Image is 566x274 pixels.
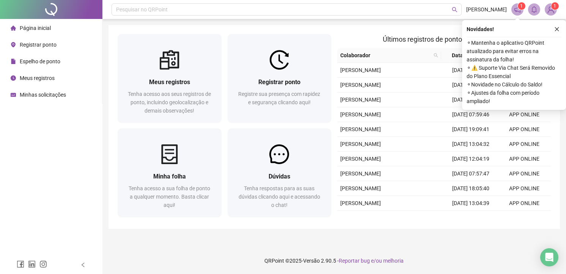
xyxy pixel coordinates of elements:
span: linkedin [28,260,36,268]
span: Espelho de ponto [20,58,60,64]
span: [PERSON_NAME] [340,141,381,147]
span: [PERSON_NAME] [466,5,507,14]
sup: 1 [518,2,525,10]
td: [DATE] 12:04:39 [444,211,498,225]
span: Tenha acesso a sua folha de ponto a qualquer momento. Basta clicar aqui! [129,185,210,208]
span: Meus registros [149,78,190,86]
td: APP ONLINE [497,211,551,225]
span: search [432,50,440,61]
span: Reportar bug e/ou melhoria [339,258,404,264]
span: search [434,53,438,58]
span: schedule [11,92,16,97]
td: [DATE] 18:05:40 [444,181,498,196]
td: APP ONLINE [497,196,551,211]
span: instagram [39,260,47,268]
span: [PERSON_NAME] [340,67,381,73]
span: bell [531,6,538,13]
td: APP ONLINE [497,122,551,137]
span: [PERSON_NAME] [340,171,381,177]
td: APP ONLINE [497,181,551,196]
span: Página inicial [20,25,51,31]
div: Open Intercom Messenger [540,248,558,266]
span: left [80,262,86,268]
span: facebook [17,260,24,268]
img: 87626 [545,4,557,15]
span: environment [11,42,16,47]
span: Novidades ! [467,25,494,33]
span: file [11,59,16,64]
span: [PERSON_NAME] [340,97,381,103]
span: 1 [554,3,557,9]
a: DúvidasTenha respostas para as suas dúvidas clicando aqui e acessando o chat! [228,128,332,217]
span: [PERSON_NAME] [340,111,381,117]
span: ⚬ Ajustes da folha com período ampliado! [467,89,561,105]
a: Minha folhaTenha acesso a sua folha de ponto a qualquer momento. Basta clicar aqui! [118,128,222,217]
span: Últimos registros de ponto sincronizados [383,35,505,43]
span: Dúvidas [269,173,290,180]
td: [DATE] 17:09:04 [444,63,498,78]
span: ⚬ Mantenha o aplicativo QRPoint atualizado para evitar erros na assinatura da folha! [467,39,561,64]
span: close [554,27,560,32]
span: Registrar ponto [258,78,300,86]
footer: QRPoint © 2025 - 2.90.5 - [102,247,566,274]
span: home [11,25,16,31]
span: clock-circle [11,75,16,81]
td: APP ONLINE [497,166,551,181]
span: [PERSON_NAME] [340,156,381,162]
td: APP ONLINE [497,137,551,152]
td: [DATE] 12:04:19 [444,152,498,166]
span: ⚬ ⚠️ Suporte Via Chat Será Removido do Plano Essencial [467,64,561,80]
td: APP ONLINE [497,152,551,166]
span: [PERSON_NAME] [340,185,381,191]
sup: Atualize o seu contato no menu Meus Dados [551,2,559,10]
span: search [452,7,458,13]
td: [DATE] 19:09:41 [444,122,498,137]
td: [DATE] 12:03:18 [444,92,498,107]
span: 1 [520,3,523,9]
span: Meus registros [20,75,55,81]
td: [DATE] 13:04:39 [444,196,498,211]
td: [DATE] 13:05:03 [444,78,498,92]
span: Tenha acesso aos seus registros de ponto, incluindo geolocalização e demais observações! [128,91,211,114]
a: Meus registrosTenha acesso aos seus registros de ponto, incluindo geolocalização e demais observa... [118,34,222,122]
span: Tenha respostas para as suas dúvidas clicando aqui e acessando o chat! [239,185,320,208]
span: Minha folha [153,173,186,180]
span: Versão [303,258,320,264]
a: Registrar pontoRegistre sua presença com rapidez e segurança clicando aqui! [228,34,332,122]
span: [PERSON_NAME] [340,200,381,206]
span: Minhas solicitações [20,92,66,98]
td: [DATE] 07:59:46 [444,107,498,122]
span: Colaborador [340,51,431,59]
td: [DATE] 13:04:32 [444,137,498,152]
span: [PERSON_NAME] [340,82,381,88]
th: Data/Hora [441,48,493,63]
span: Data/Hora [444,51,484,59]
span: ⚬ Novidade no Cálculo do Saldo! [467,80,561,89]
span: Registrar ponto [20,42,57,48]
td: [DATE] 07:57:47 [444,166,498,181]
td: APP ONLINE [497,107,551,122]
span: Registre sua presença com rapidez e segurança clicando aqui! [238,91,320,105]
span: notification [514,6,521,13]
span: [PERSON_NAME] [340,126,381,132]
